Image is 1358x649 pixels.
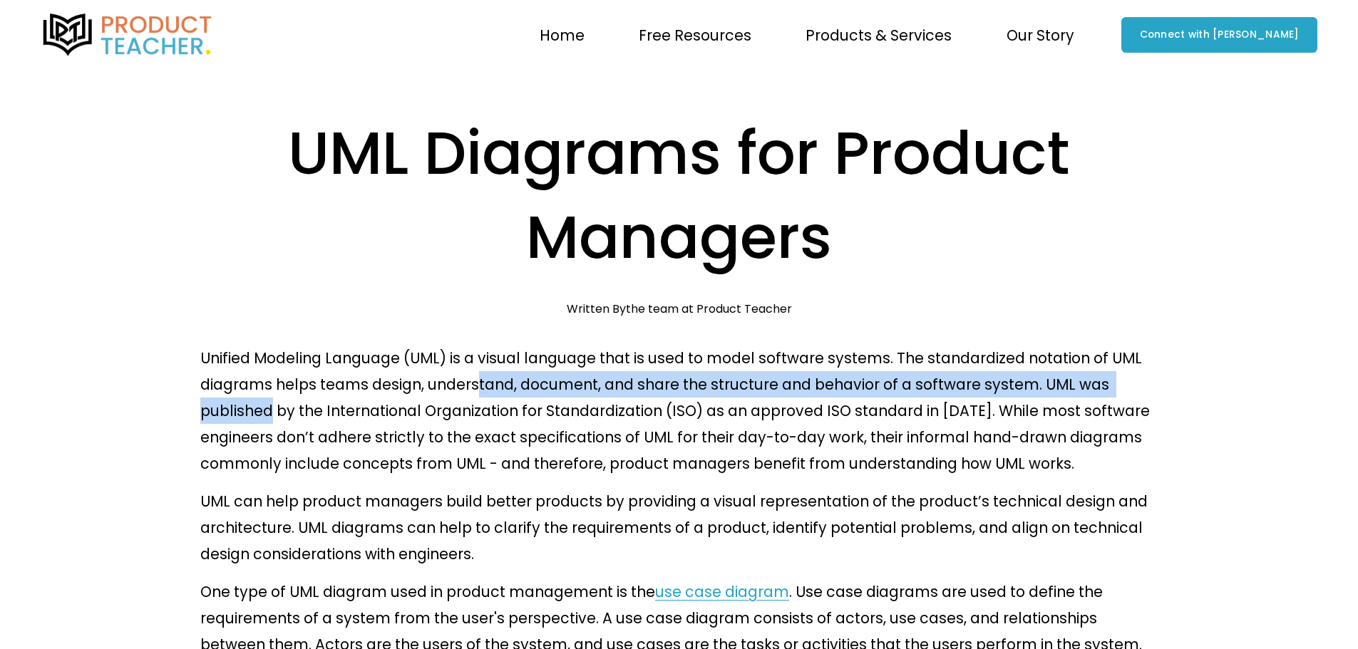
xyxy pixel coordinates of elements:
[806,22,952,48] span: Products & Services
[655,581,789,602] a: use case diagram
[200,111,1158,280] h1: UML Diagrams for Product Managers
[806,20,952,49] a: folder dropdown
[200,345,1158,477] p: Unified Modeling Language (UML) is a visual language that is used to model software systems. The ...
[1007,22,1074,48] span: Our Story
[41,14,215,56] img: Product Teacher
[639,22,751,48] span: Free Resources
[1121,17,1317,53] a: Connect with [PERSON_NAME]
[1007,20,1074,49] a: folder dropdown
[626,301,792,317] a: the team at Product Teacher
[639,20,751,49] a: folder dropdown
[567,302,792,316] div: Written By
[200,488,1158,567] p: UML can help product managers build better products by providing a visual representation of the p...
[540,20,585,49] a: Home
